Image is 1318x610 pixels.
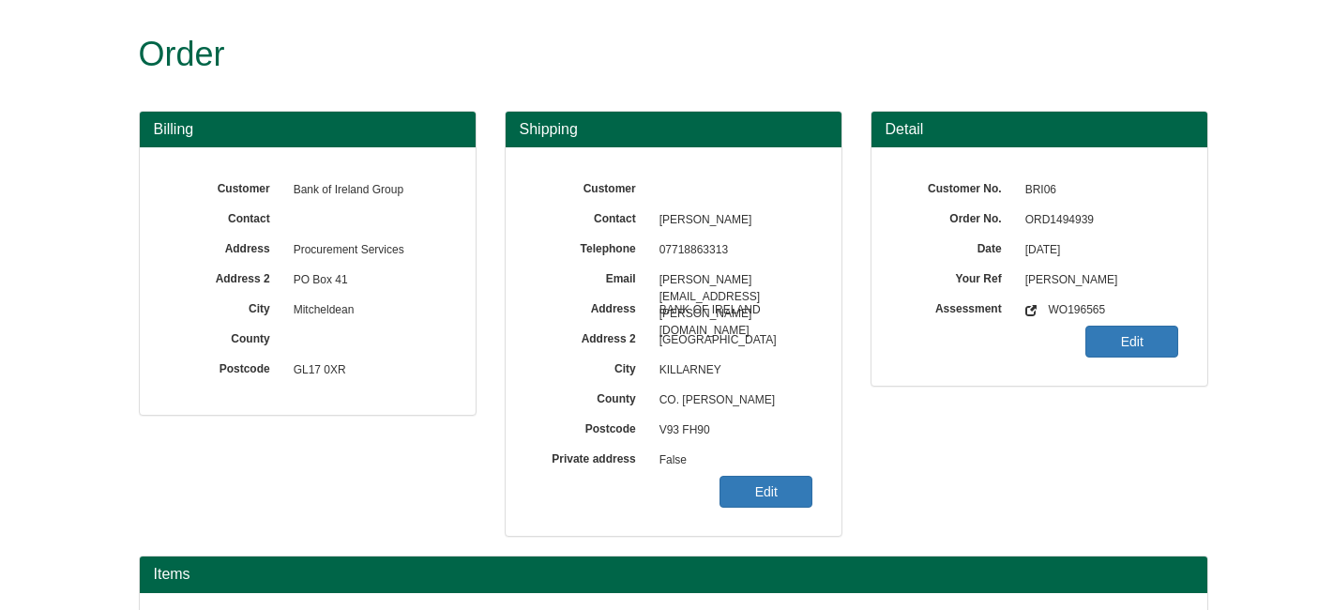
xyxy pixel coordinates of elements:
span: V93 FH90 [650,416,813,446]
label: Postcode [168,356,284,377]
span: KILLARNEY [650,356,813,386]
span: Mitcheldean [284,296,447,326]
h3: Detail [886,121,1193,138]
span: Bank of Ireland Group [284,175,447,206]
h3: Billing [154,121,462,138]
label: Address [534,296,650,317]
span: Procurement Services [284,236,447,266]
span: BANK OF IRELAND [650,296,813,326]
span: CO. [PERSON_NAME] [650,386,813,416]
span: ORD1494939 [1016,206,1179,236]
label: Contact [168,206,284,227]
span: [PERSON_NAME][EMAIL_ADDRESS][PERSON_NAME][DOMAIN_NAME] [650,266,813,296]
span: [PERSON_NAME] [1016,266,1179,296]
label: Order No. [900,206,1016,227]
label: Address 2 [168,266,284,287]
label: Customer [168,175,284,197]
label: Customer No. [900,175,1016,197]
a: Edit [720,476,812,508]
h2: Items [154,566,1193,583]
span: WO196565 [1038,296,1178,326]
h1: Order [139,36,1138,73]
label: Your Ref [900,266,1016,287]
label: City [168,296,284,317]
label: Date [900,236,1016,257]
label: County [534,386,650,407]
label: City [534,356,650,377]
span: [PERSON_NAME] [650,206,813,236]
label: Customer [534,175,650,197]
label: Address [168,236,284,257]
label: Contact [534,206,650,227]
span: GL17 0XR [284,356,447,386]
label: Address 2 [534,326,650,347]
label: Assessment [900,296,1016,317]
label: Private address [534,446,650,467]
label: County [168,326,284,347]
label: Postcode [534,416,650,437]
label: Telephone [534,236,650,257]
span: [GEOGRAPHIC_DATA] [650,326,813,356]
span: False [650,446,813,476]
span: [DATE] [1016,236,1179,266]
span: PO Box 41 [284,266,447,296]
h3: Shipping [520,121,827,138]
span: BRI06 [1016,175,1179,206]
a: Edit [1085,326,1178,358]
label: Email [534,266,650,287]
span: 07718863313 [650,236,813,266]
